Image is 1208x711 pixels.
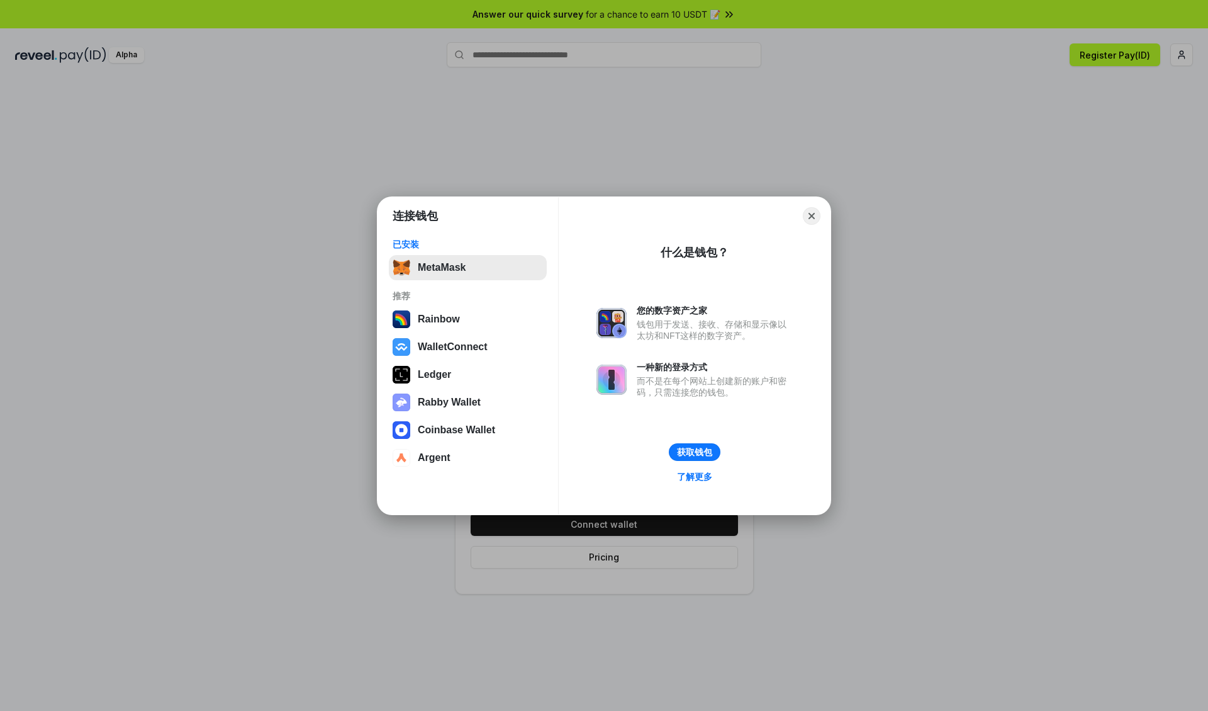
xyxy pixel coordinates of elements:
[389,418,547,443] button: Coinbase Wallet
[596,365,627,395] img: svg+xml,%3Csvg%20xmlns%3D%22http%3A%2F%2Fwww.w3.org%2F2000%2Fsvg%22%20fill%3D%22none%22%20viewBox...
[389,255,547,280] button: MetaMask
[393,449,410,467] img: svg+xml,%3Csvg%20width%3D%2228%22%20height%3D%2228%22%20viewBox%3D%220%200%2028%2028%22%20fill%3D...
[418,262,466,273] div: MetaMask
[393,421,410,439] img: svg+xml,%3Csvg%20width%3D%2228%22%20height%3D%2228%22%20viewBox%3D%220%200%2028%2028%22%20fill%3D...
[661,245,729,260] div: 什么是钱包？
[389,445,547,470] button: Argent
[637,319,793,341] div: 钱包用于发送、接收、存储和显示像以太坊和NFT这样的数字资产。
[637,361,793,373] div: 一种新的登录方式
[596,308,627,338] img: svg+xml,%3Csvg%20xmlns%3D%22http%3A%2F%2Fwww.w3.org%2F2000%2Fsvg%22%20fill%3D%22none%22%20viewBox...
[393,394,410,411] img: svg+xml,%3Csvg%20xmlns%3D%22http%3A%2F%2Fwww.w3.org%2F2000%2Fsvg%22%20fill%3D%22none%22%20viewBox...
[637,305,793,316] div: 您的数字资产之家
[393,338,410,356] img: svg+xml,%3Csvg%20width%3D%2228%22%20height%3D%2228%22%20viewBox%3D%220%200%2028%2028%22%20fill%3D...
[418,341,488,353] div: WalletConnect
[669,469,720,485] a: 了解更多
[677,447,712,458] div: 获取钱包
[393,310,410,328] img: svg+xml,%3Csvg%20width%3D%22120%22%20height%3D%22120%22%20viewBox%3D%220%200%20120%20120%22%20fil...
[677,471,712,482] div: 了解更多
[418,314,460,325] div: Rainbow
[393,259,410,276] img: svg+xml,%3Csvg%20fill%3D%22none%22%20height%3D%2233%22%20viewBox%3D%220%200%2035%2033%22%20width%...
[393,366,410,384] img: svg+xml,%3Csvg%20xmlns%3D%22http%3A%2F%2Fwww.w3.org%2F2000%2Fsvg%22%20width%3D%2228%22%20height%3...
[669,443,720,461] button: 获取钱包
[637,375,793,398] div: 而不是在每个网站上创建新的账户和密码，只需连接您的钱包。
[389,390,547,415] button: Rabby Wallet
[418,424,495,436] div: Coinbase Wallet
[393,239,543,250] div: 已安装
[393,208,438,224] h1: 连接钱包
[418,369,451,380] div: Ledger
[803,207,820,225] button: Close
[389,334,547,360] button: WalletConnect
[389,362,547,387] button: Ledger
[393,290,543,302] div: 推荐
[418,452,450,464] div: Argent
[418,397,481,408] div: Rabby Wallet
[389,307,547,332] button: Rainbow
